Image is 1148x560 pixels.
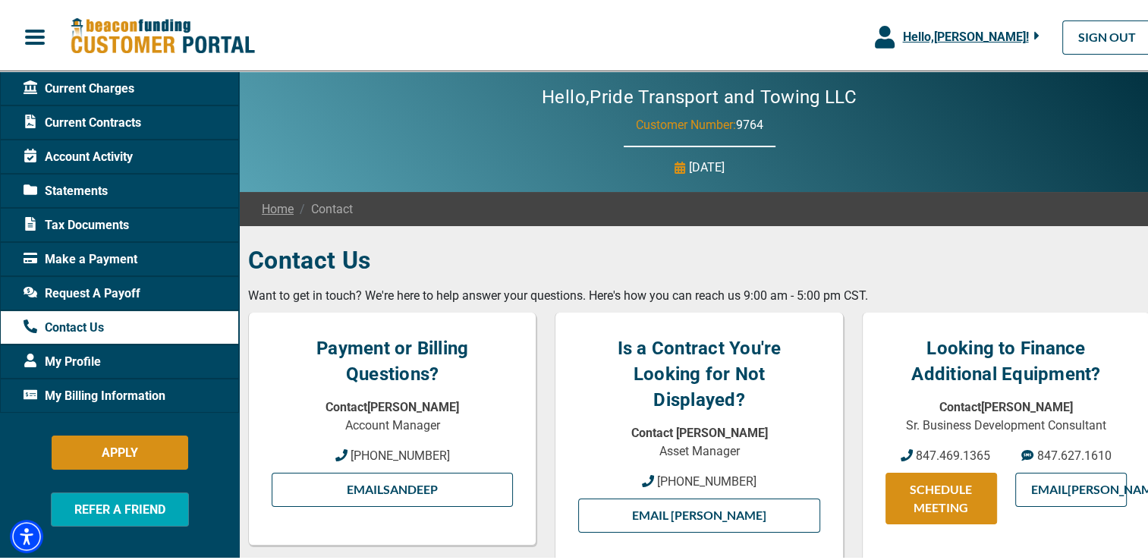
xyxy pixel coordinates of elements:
[272,470,513,504] a: EmailSandeep
[262,197,294,216] a: Home
[1006,444,1127,462] a: 847.627.1610
[24,384,165,402] span: My Billing Information
[24,179,108,197] span: Statements
[272,414,513,432] p: Account Manager
[24,145,133,163] span: Account Activity
[24,111,141,129] span: Current Contracts
[51,489,189,524] button: REFER A FRIEND
[885,395,1127,414] p: Contact [PERSON_NAME]
[10,517,43,550] div: Accessibility Menu
[885,470,997,521] a: SCHEDULE MEETING
[578,332,819,410] h4: Is a Contract You're Looking for Not Displayed?
[70,14,255,53] img: Beacon Funding Customer Portal Logo
[496,83,902,105] h2: Hello, Pride Transport and Towing LLC
[578,421,819,439] p: Contact [PERSON_NAME]
[1015,470,1127,504] a: Email[PERSON_NAME]
[24,77,134,95] span: Current Charges
[578,496,819,530] a: Email [PERSON_NAME]
[578,470,819,488] a: [PHONE_NUMBER]
[689,156,725,174] p: [DATE]
[885,444,1006,462] a: 847.469.1365
[885,414,1127,432] p: Sr. Business Development Consultant
[24,316,104,334] span: Contact Us
[24,350,101,368] span: My Profile
[272,444,513,462] a: [PHONE_NUMBER]
[272,395,513,414] p: Contact [PERSON_NAME]
[24,213,129,231] span: Tax Documents
[902,27,1028,41] span: Hello, [PERSON_NAME] !
[636,115,736,129] span: Customer Number:
[24,247,137,266] span: Make a Payment
[736,115,763,129] span: 9764
[885,332,1127,384] h4: Looking to Finance Additional Equipment?
[24,282,140,300] span: Request A Payoff
[578,439,819,458] p: Asset Manager
[294,197,353,216] span: Contact
[52,433,188,467] button: APPLY
[272,332,513,384] h4: Payment or Billing Questions?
